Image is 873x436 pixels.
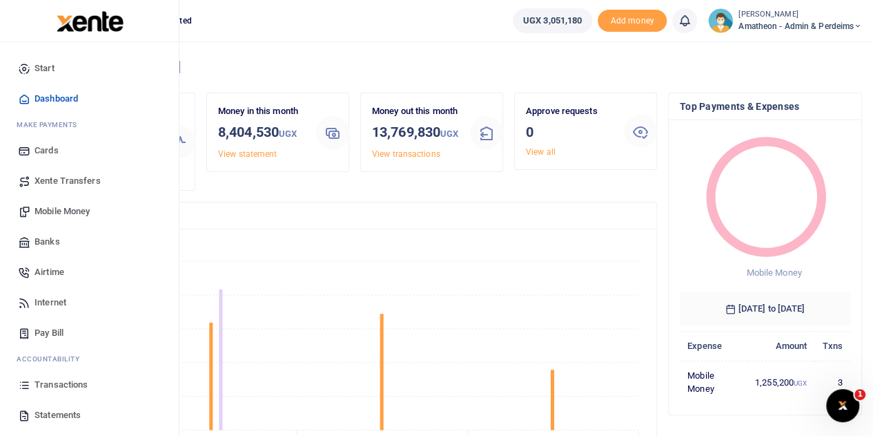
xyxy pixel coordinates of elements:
[11,166,168,196] a: Xente Transfers
[11,114,168,135] li: M
[814,361,850,404] td: 3
[708,8,733,33] img: profile-user
[57,11,124,32] img: logo-large
[680,292,850,325] h6: [DATE] to [DATE]
[218,122,305,144] h3: 8,404,530
[747,331,815,361] th: Amount
[35,326,63,340] span: Pay Bill
[218,149,277,159] a: View statement
[507,8,598,33] li: Wallet ballance
[35,174,101,188] span: Xente Transfers
[11,348,168,370] li: Ac
[826,389,859,422] iframe: Intercom live chat
[35,408,81,422] span: Statements
[35,235,60,249] span: Banks
[854,389,865,400] span: 1
[708,8,862,33] a: profile-user [PERSON_NAME] Amatheon - Admin & Perdeims
[598,10,667,32] li: Toup your wallet
[372,122,459,144] h3: 13,769,830
[279,129,297,139] small: UGX
[52,59,862,75] h4: Hello [PERSON_NAME]
[526,104,613,119] p: Approve requests
[680,361,747,404] td: Mobile Money
[55,15,124,26] a: logo-small logo-large logo-large
[35,92,78,106] span: Dashboard
[11,84,168,114] a: Dashboard
[680,99,850,114] h4: Top Payments & Expenses
[526,147,556,157] a: View all
[513,8,592,33] a: UGX 3,051,180
[35,144,59,158] span: Cards
[35,296,66,310] span: Internet
[11,370,168,400] a: Transactions
[794,379,807,387] small: UGX
[23,120,77,130] span: ake Payments
[523,14,582,28] span: UGX 3,051,180
[64,208,645,223] h4: Transactions Overview
[814,331,850,361] th: Txns
[11,135,168,166] a: Cards
[738,9,862,21] small: [PERSON_NAME]
[35,205,90,218] span: Mobile Money
[35,265,64,279] span: Airtime
[680,331,747,361] th: Expense
[598,10,667,32] span: Add money
[526,122,613,142] h3: 0
[11,227,168,257] a: Banks
[598,15,667,25] a: Add money
[440,129,458,139] small: UGX
[35,378,88,392] span: Transactions
[11,400,168,430] a: Statements
[11,53,168,84] a: Start
[11,196,168,227] a: Mobile Money
[11,287,168,318] a: Internet
[747,361,815,404] td: 1,255,200
[35,61,55,75] span: Start
[372,104,459,119] p: Money out this month
[11,318,168,348] a: Pay Bill
[11,257,168,287] a: Airtime
[738,20,862,32] span: Amatheon - Admin & Perdeims
[27,354,79,364] span: countability
[746,267,801,278] span: Mobile Money
[372,149,440,159] a: View transactions
[218,104,305,119] p: Money in this month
